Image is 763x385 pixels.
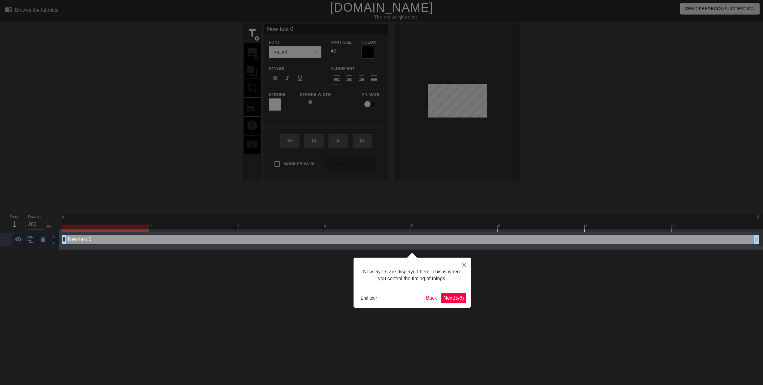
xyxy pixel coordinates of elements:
button: Close [457,258,471,272]
button: Next [441,293,466,303]
button: End tour [358,293,379,303]
div: New layers are displayed here. This is where you control the timing of things. [358,262,466,289]
button: Back [424,293,440,303]
span: Next ( 5 / 6 ) [443,295,464,301]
